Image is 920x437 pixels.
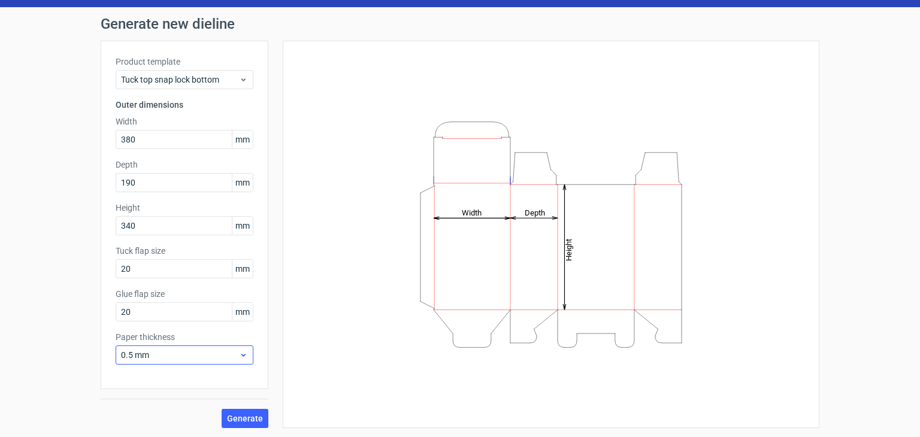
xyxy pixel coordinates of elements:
span: 0.5 mm [121,349,239,361]
tspan: Depth [525,208,545,217]
label: Paper thickness [116,331,253,343]
button: Generate [222,409,268,428]
label: Glue flap size [116,288,253,300]
span: mm [232,303,253,321]
tspan: Width [462,208,482,217]
span: mm [232,131,253,148]
h1: Generate new dieline [101,17,819,31]
tspan: Height [564,238,573,260]
h3: Outer dimensions [116,99,253,111]
span: mm [232,260,253,278]
label: Depth [116,159,253,171]
span: mm [232,217,253,235]
label: Height [116,202,253,214]
label: Tuck flap size [116,245,253,257]
span: mm [232,174,253,192]
span: Tuck top snap lock bottom [121,74,239,86]
label: Width [116,116,253,128]
span: Generate [227,414,263,423]
label: Product template [116,56,253,68]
